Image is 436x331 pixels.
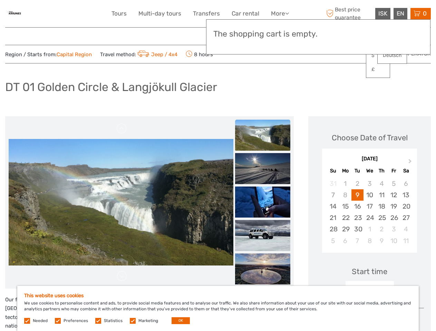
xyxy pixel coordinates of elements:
[388,189,400,201] div: Choose Friday, September 12th, 2025
[324,6,374,21] span: Best price guarantee
[352,266,387,277] div: Start time
[138,9,181,19] a: Multi-day tours
[339,166,351,175] div: Mo
[327,212,339,223] div: Choose Sunday, September 21st, 2025
[376,223,388,235] div: Choose Thursday, October 2nd, 2025
[271,9,289,19] a: More
[235,120,290,151] img: 7654903194764122a4ed4abd93fd7b55_slider_thumbnail.jpeg
[235,153,290,184] img: 3e0425a4cae14ce5a6b5256531d3860d_slider_thumbnail.jpeg
[79,11,88,19] button: Open LiveChat chat widget
[339,189,351,201] div: Not available Monday, September 8th, 2025
[339,178,351,189] div: Not available Monday, September 1st, 2025
[64,318,88,324] label: Preferences
[364,212,376,223] div: Choose Wednesday, September 24th, 2025
[232,9,259,19] a: Car rental
[376,166,388,175] div: Th
[138,318,158,324] label: Marketing
[376,212,388,223] div: Choose Thursday, September 25th, 2025
[376,189,388,201] div: Choose Thursday, September 11th, 2025
[351,223,364,235] div: Choose Tuesday, September 30th, 2025
[172,317,190,324] button: OK
[378,10,387,17] span: ISK
[388,201,400,212] div: Choose Friday, September 19th, 2025
[324,178,415,247] div: month 2025-09
[364,166,376,175] div: We
[366,49,390,62] a: $
[351,212,364,223] div: Choose Tuesday, September 23rd, 2025
[400,212,412,223] div: Choose Saturday, September 27th, 2025
[339,201,351,212] div: Choose Monday, September 15th, 2025
[351,189,364,201] div: Choose Tuesday, September 9th, 2025
[193,9,220,19] a: Transfers
[112,9,127,19] a: Tours
[364,201,376,212] div: Choose Wednesday, September 17th, 2025
[327,235,339,247] div: Choose Sunday, October 5th, 2025
[364,223,376,235] div: Choose Wednesday, October 1st, 2025
[235,220,290,251] img: bb41cb46d770494a8bc3e7fc6fd97759_slider_thumbnail.jpeg
[104,318,123,324] label: Statistics
[351,235,364,247] div: Choose Tuesday, October 7th, 2025
[327,201,339,212] div: Choose Sunday, September 14th, 2025
[400,166,412,175] div: Sa
[9,139,233,265] img: 7654903194764122a4ed4abd93fd7b55_main_slider.jpeg
[376,201,388,212] div: Choose Thursday, September 18th, 2025
[376,235,388,247] div: Choose Thursday, October 9th, 2025
[351,166,364,175] div: Tu
[213,29,423,39] h3: The shopping cart is empty.
[339,235,351,247] div: Choose Monday, October 6th, 2025
[376,178,388,189] div: Not available Thursday, September 4th, 2025
[339,223,351,235] div: Choose Monday, September 29th, 2025
[351,201,364,212] div: Choose Tuesday, September 16th, 2025
[136,51,177,58] a: Jeep / 4x4
[346,281,394,297] div: 08:30
[327,223,339,235] div: Choose Sunday, September 28th, 2025
[364,189,376,201] div: Choose Wednesday, September 10th, 2025
[388,166,400,175] div: Fr
[186,49,213,59] span: 8 hours
[100,49,177,59] span: Travel method:
[351,178,364,189] div: Not available Tuesday, September 2nd, 2025
[388,212,400,223] div: Choose Friday, September 26th, 2025
[422,10,428,17] span: 0
[366,63,390,76] a: £
[10,12,78,18] p: We're away right now. Please check back later!
[400,235,412,247] div: Choose Saturday, October 11th, 2025
[364,235,376,247] div: Choose Wednesday, October 8th, 2025
[33,318,48,324] label: Needed
[322,156,417,163] div: [DATE]
[5,80,217,94] h1: DT 01 Golden Circle & Langjökull Glacier
[24,293,412,299] h5: This website uses cookies
[394,8,407,19] div: EN
[388,178,400,189] div: Not available Friday, September 5th, 2025
[235,253,290,284] img: babb8a80708c4c68a3cd1c769d8f1f69_slider_thumbnail.jpeg
[405,157,416,168] button: Next Month
[57,51,92,58] a: Capital Region
[332,132,408,143] div: Choose Date of Travel
[364,178,376,189] div: Not available Wednesday, September 3rd, 2025
[235,187,290,218] img: fcd44be3321e441194e9c729271ff3e8_slider_thumbnail.jpeg
[388,235,400,247] div: Choose Friday, October 10th, 2025
[400,189,412,201] div: Choose Saturday, September 13th, 2025
[400,178,412,189] div: Not available Saturday, September 6th, 2025
[400,201,412,212] div: Choose Saturday, September 20th, 2025
[327,189,339,201] div: Not available Sunday, September 7th, 2025
[400,223,412,235] div: Choose Saturday, October 4th, 2025
[388,223,400,235] div: Choose Friday, October 3rd, 2025
[5,5,22,22] img: General Info:
[339,212,351,223] div: Choose Monday, September 22nd, 2025
[5,51,92,58] span: Region / Starts from:
[327,178,339,189] div: Not available Sunday, August 31st, 2025
[17,286,419,331] div: We use cookies to personalise content and ads, to provide social media features and to analyse ou...
[327,166,339,175] div: Su
[378,49,407,62] a: Deutsch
